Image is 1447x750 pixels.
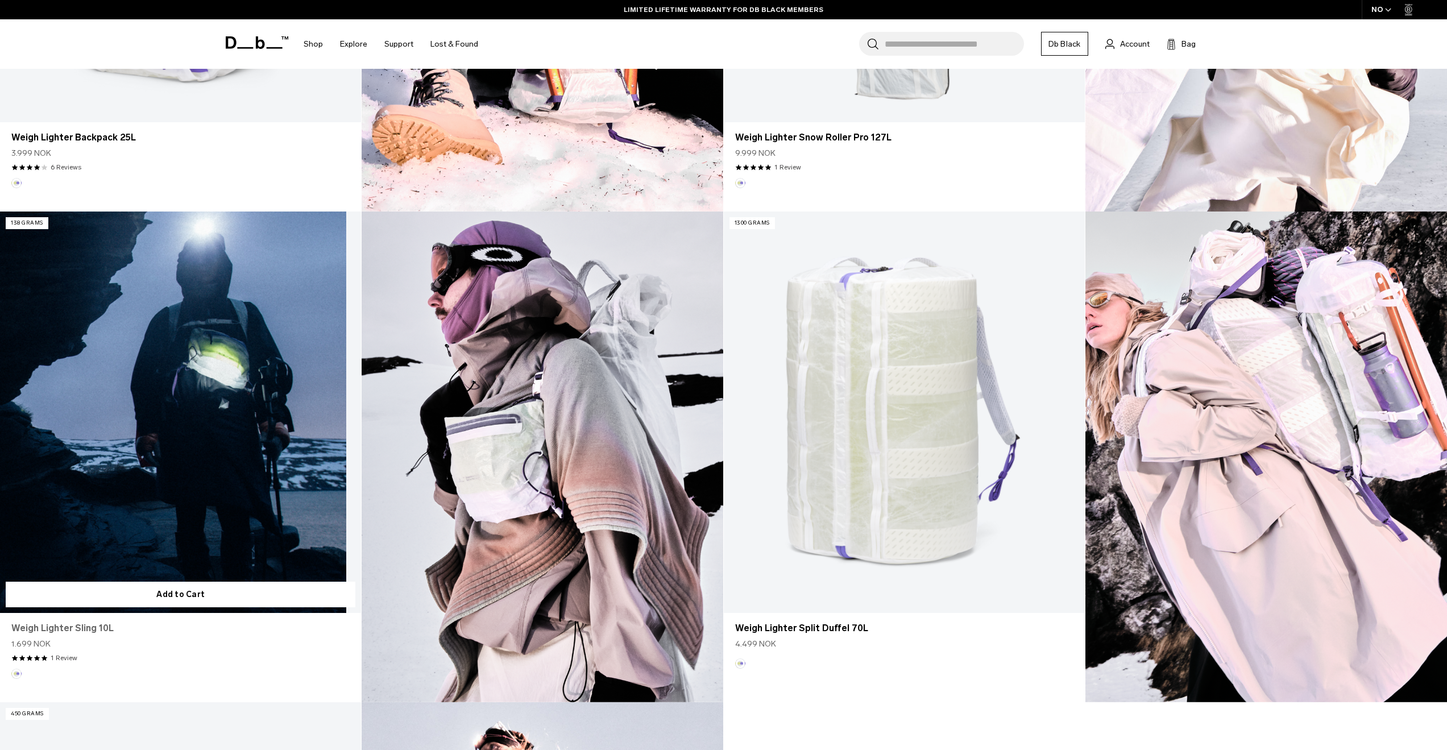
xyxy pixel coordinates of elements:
[1105,37,1150,51] a: Account
[624,5,823,15] a: LIMITED LIFETIME WARRANTY FOR DB BLACK MEMBERS
[735,658,745,669] button: Aurora
[6,217,48,229] p: 138 grams
[384,24,413,64] a: Support
[11,638,51,650] span: 1.699 NOK
[735,131,1073,144] a: Weigh Lighter Snow Roller Pro 127L
[6,708,49,720] p: 450 grams
[1041,32,1088,56] a: Db Black
[1085,212,1447,702] img: Content block image
[735,638,776,650] span: 4.499 NOK
[51,162,81,172] a: 6 reviews
[735,178,745,188] button: Aurora
[1120,38,1150,50] span: Account
[1167,37,1196,51] button: Bag
[774,162,801,172] a: 1 reviews
[735,621,1073,635] a: Weigh Lighter Split Duffel 70L
[11,147,51,159] span: 3.999 NOK
[11,669,22,679] button: Aurora
[729,217,775,229] p: 1300 grams
[11,131,350,144] a: Weigh Lighter Backpack 25L
[724,212,1085,613] a: Weigh Lighter Split Duffel 70L
[340,24,367,64] a: Explore
[295,19,487,69] nav: Main Navigation
[11,178,22,188] button: Aurora
[735,147,776,159] span: 9.999 NOK
[304,24,323,64] a: Shop
[11,621,350,635] a: Weigh Lighter Sling 10L
[362,212,723,702] img: Content block image
[51,653,77,663] a: 1 reviews
[6,582,355,607] button: Add to Cart
[1181,38,1196,50] span: Bag
[430,24,478,64] a: Lost & Found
